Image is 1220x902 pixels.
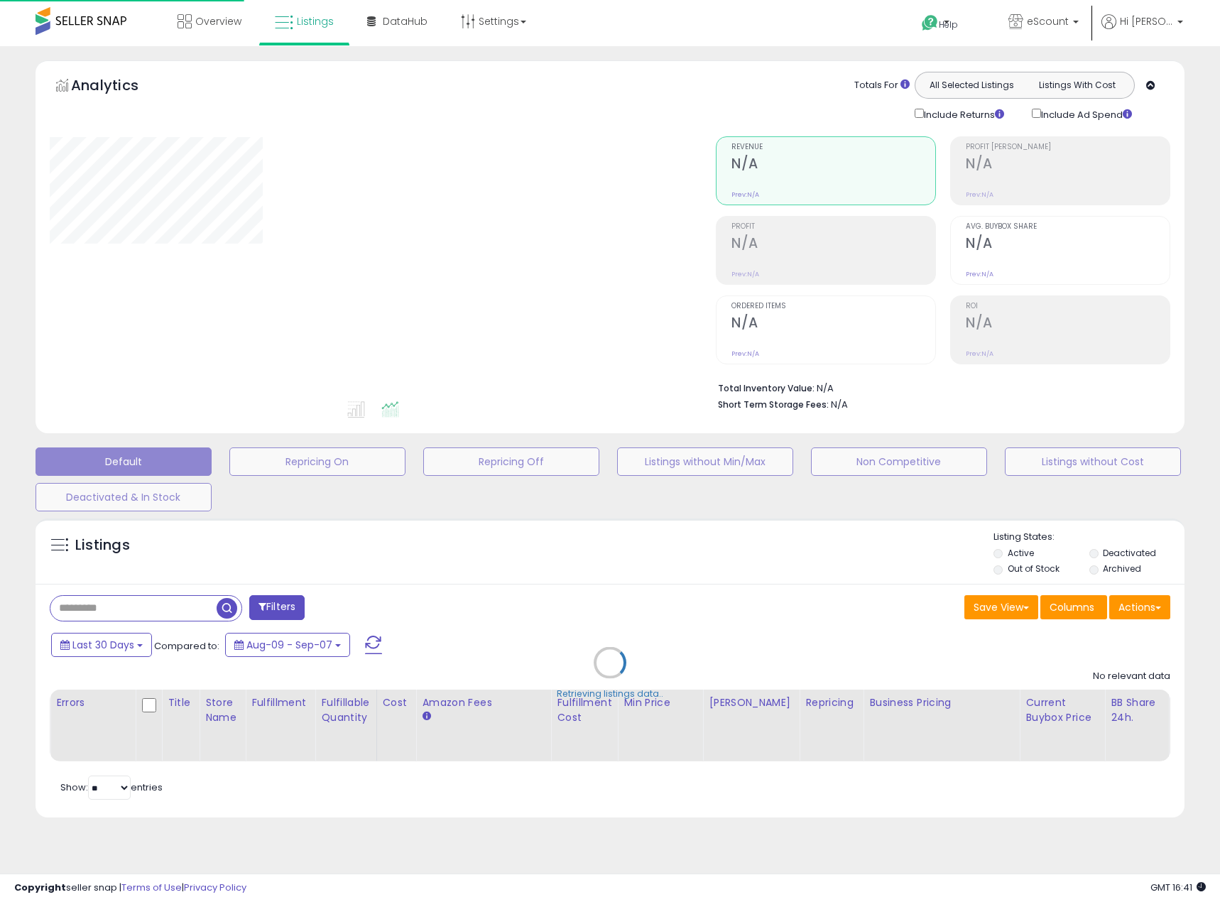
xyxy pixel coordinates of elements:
span: ROI [966,303,1170,310]
a: Hi [PERSON_NAME] [1101,14,1183,46]
small: Prev: N/A [966,349,993,358]
span: N/A [831,398,848,411]
h2: N/A [966,315,1170,334]
button: Deactivated & In Stock [36,483,212,511]
button: All Selected Listings [919,76,1025,94]
span: Help [939,18,958,31]
h2: N/A [966,235,1170,254]
button: Repricing On [229,447,405,476]
span: Overview [195,14,241,28]
h2: N/A [966,156,1170,175]
b: Total Inventory Value: [718,382,815,394]
button: Listings without Cost [1005,447,1181,476]
button: Listings without Min/Max [617,447,793,476]
small: Prev: N/A [966,270,993,278]
small: Prev: N/A [966,190,993,199]
span: Avg. Buybox Share [966,223,1170,231]
span: eScount [1027,14,1069,28]
button: Repricing Off [423,447,599,476]
span: Ordered Items [731,303,935,310]
small: Prev: N/A [731,349,759,358]
button: Listings With Cost [1024,76,1130,94]
small: Prev: N/A [731,270,759,278]
span: Hi [PERSON_NAME] [1120,14,1173,28]
span: Profit [PERSON_NAME] [966,143,1170,151]
h2: N/A [731,156,935,175]
button: Non Competitive [811,447,987,476]
div: Include Ad Spend [1021,106,1155,122]
span: DataHub [383,14,427,28]
h2: N/A [731,235,935,254]
b: Short Term Storage Fees: [718,398,829,411]
button: Default [36,447,212,476]
h5: Analytics [71,75,166,99]
i: Get Help [921,14,939,32]
li: N/A [718,379,1160,396]
div: Totals For [854,79,910,92]
div: Retrieving listings data.. [557,688,663,700]
div: Include Returns [904,106,1021,122]
span: Revenue [731,143,935,151]
a: Help [910,4,986,46]
span: Profit [731,223,935,231]
h2: N/A [731,315,935,334]
span: Listings [297,14,334,28]
small: Prev: N/A [731,190,759,199]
